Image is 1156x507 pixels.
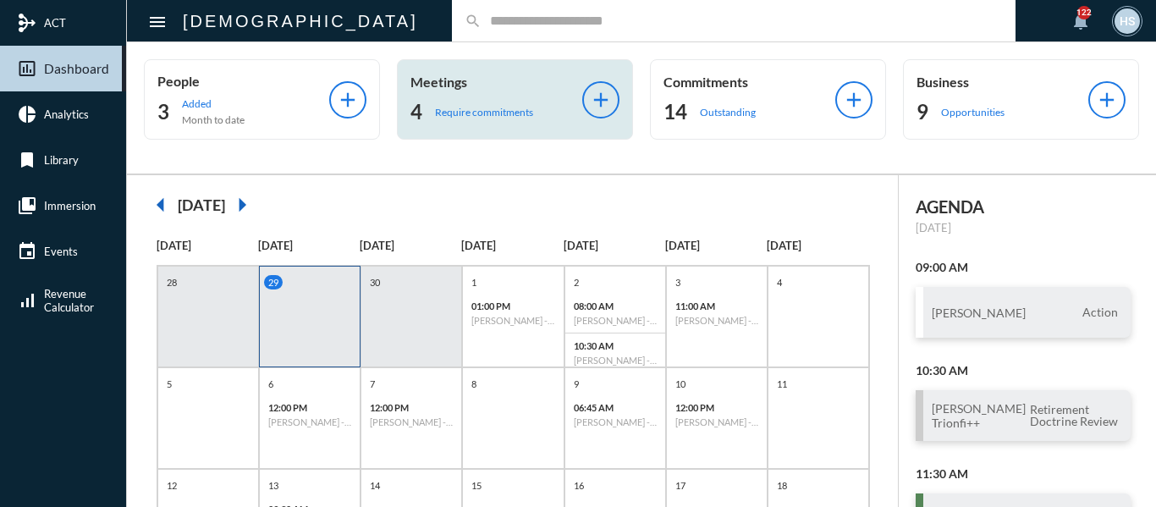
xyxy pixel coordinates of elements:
[157,239,258,252] p: [DATE]
[916,466,1131,481] h2: 11:30 AM
[17,13,37,33] mat-icon: mediation
[574,340,657,351] p: 10:30 AM
[44,245,78,258] span: Events
[570,478,588,493] p: 16
[465,13,482,30] mat-icon: search
[773,275,786,289] p: 4
[140,4,174,38] button: Toggle sidenav
[767,239,868,252] p: [DATE]
[162,377,176,391] p: 5
[663,74,835,90] p: Commitments
[932,306,1026,320] h3: [PERSON_NAME]
[675,402,758,413] p: 12:00 PM
[336,88,360,112] mat-icon: add
[17,196,37,216] mat-icon: collections_bookmark
[916,221,1131,234] p: [DATE]
[44,153,79,167] span: Library
[675,315,758,326] h6: [PERSON_NAME] - Review
[671,377,690,391] p: 10
[675,300,758,311] p: 11:00 AM
[370,402,453,413] p: 12:00 PM
[147,12,168,32] mat-icon: Side nav toggle icon
[1115,8,1140,34] div: HS
[182,113,245,126] p: Month to date
[17,104,37,124] mat-icon: pie_chart
[435,106,533,118] p: Require commitments
[258,239,360,252] p: [DATE]
[564,239,665,252] p: [DATE]
[916,196,1131,217] h2: AGENDA
[44,61,109,76] span: Dashboard
[570,275,583,289] p: 2
[471,315,554,326] h6: [PERSON_NAME] - [PERSON_NAME] - Investment
[182,97,245,110] p: Added
[467,478,486,493] p: 15
[157,98,169,125] h2: 3
[461,239,563,252] p: [DATE]
[410,74,582,90] p: Meetings
[17,58,37,79] mat-icon: insert_chart_outlined
[941,106,1005,118] p: Opportunities
[17,150,37,170] mat-icon: bookmark
[471,300,554,311] p: 01:00 PM
[360,239,461,252] p: [DATE]
[1095,88,1119,112] mat-icon: add
[773,377,791,391] p: 11
[162,275,181,289] p: 28
[17,290,37,311] mat-icon: signal_cellular_alt
[589,88,613,112] mat-icon: add
[268,402,351,413] p: 12:00 PM
[1026,402,1122,429] span: Retirement Doctrine Review
[570,377,583,391] p: 9
[700,106,756,118] p: Outstanding
[264,478,283,493] p: 13
[366,377,379,391] p: 7
[264,377,278,391] p: 6
[44,16,66,30] span: ACT
[574,416,657,427] h6: [PERSON_NAME] - Investment
[144,188,178,222] mat-icon: arrow_left
[574,402,657,413] p: 06:45 AM
[44,107,89,121] span: Analytics
[574,315,657,326] h6: [PERSON_NAME] - [PERSON_NAME] - Review
[410,98,422,125] h2: 4
[157,73,329,89] p: People
[264,275,283,289] p: 29
[183,8,418,35] h2: [DEMOGRAPHIC_DATA]
[162,478,181,493] p: 12
[268,416,351,427] h6: [PERSON_NAME] - Review
[17,241,37,262] mat-icon: event
[916,363,1131,377] h2: 10:30 AM
[178,196,225,214] h2: [DATE]
[665,239,767,252] p: [DATE]
[366,478,384,493] p: 14
[932,401,1026,430] h3: [PERSON_NAME] Trionfi++
[225,188,259,222] mat-icon: arrow_right
[1078,305,1122,320] span: Action
[663,98,687,125] h2: 14
[916,260,1131,274] h2: 09:00 AM
[1077,6,1091,19] div: 122
[917,98,928,125] h2: 9
[467,275,481,289] p: 1
[574,300,657,311] p: 08:00 AM
[1071,11,1091,31] mat-icon: notifications
[917,74,1088,90] p: Business
[842,88,866,112] mat-icon: add
[366,275,384,289] p: 30
[671,478,690,493] p: 17
[675,416,758,427] h6: [PERSON_NAME] - [PERSON_NAME] - Life With [PERSON_NAME]
[671,275,685,289] p: 3
[44,287,94,314] span: Revenue Calculator
[370,416,453,427] h6: [PERSON_NAME] - [PERSON_NAME] - Retirement Income
[44,199,96,212] span: Immersion
[574,355,657,366] h6: [PERSON_NAME] - Retirement Income
[773,478,791,493] p: 18
[467,377,481,391] p: 8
